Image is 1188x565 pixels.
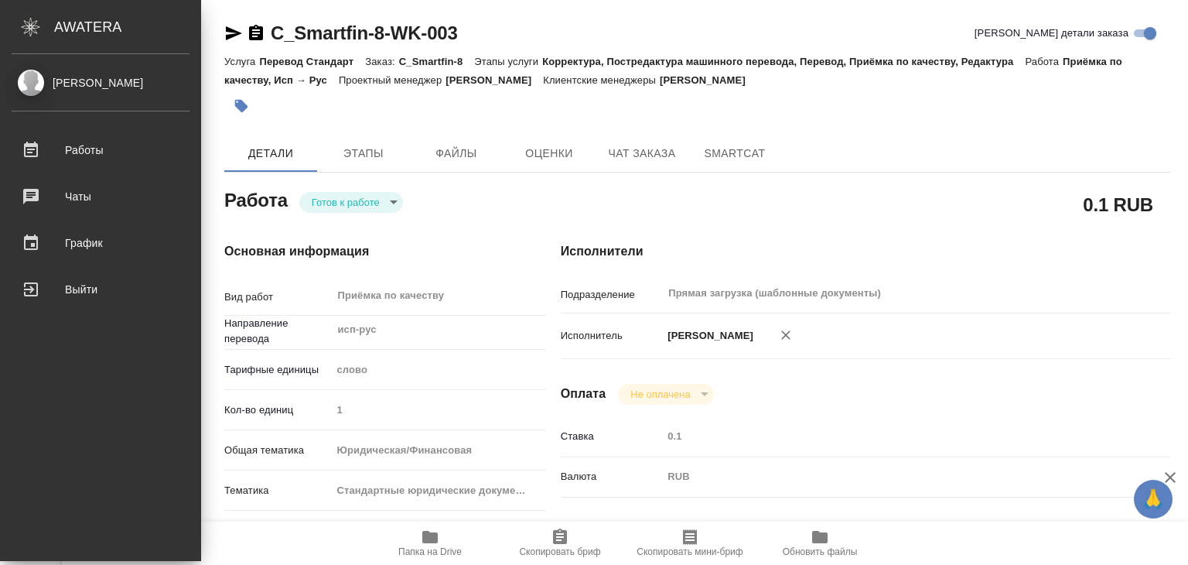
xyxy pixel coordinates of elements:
[769,318,803,352] button: Удалить исполнителя
[12,231,189,255] div: График
[234,144,308,163] span: Детали
[224,443,331,458] p: Общая тематика
[12,74,189,91] div: [PERSON_NAME]
[1140,483,1166,515] span: 🙏
[12,278,189,301] div: Выйти
[542,56,1025,67] p: Корректура, Постредактура машинного перевода, Перевод, Приёмка по качеству, Редактура
[224,89,258,123] button: Добавить тэг
[4,131,197,169] a: Работы
[561,242,1171,261] h4: Исполнители
[1134,480,1173,519] button: 🙏
[637,546,742,557] span: Скопировать мини-бриф
[398,546,462,557] span: Папка на Drive
[605,144,679,163] span: Чат заказа
[660,74,757,86] p: [PERSON_NAME]
[224,185,288,213] h2: Работа
[662,464,1120,490] div: RUB
[339,74,445,86] p: Проектный менеджер
[326,144,401,163] span: Этапы
[224,56,259,67] p: Услуга
[399,56,475,67] p: C_Smartfin-8
[247,24,265,43] button: Скопировать ссылку
[12,139,189,162] div: Работы
[495,522,625,565] button: Скопировать бриф
[331,437,545,464] div: Юридическая/Финансовая
[259,56,365,67] p: Перевод Стандарт
[561,328,663,344] p: Исполнитель
[1083,191,1153,217] h2: 0.1 RUB
[4,270,197,309] a: Выйти
[224,483,331,498] p: Тематика
[224,24,243,43] button: Скопировать ссылку для ЯМессенджера
[299,192,403,213] div: Готов к работе
[224,402,331,418] p: Кол-во единиц
[307,196,384,209] button: Готов к работе
[4,224,197,262] a: График
[271,22,458,43] a: C_Smartfin-8-WK-003
[975,26,1128,41] span: [PERSON_NAME] детали заказа
[561,469,663,485] p: Валюта
[224,289,331,305] p: Вид работ
[224,316,331,347] p: Направление перевода
[512,144,586,163] span: Оценки
[224,242,499,261] h4: Основная информация
[331,357,545,383] div: слово
[543,74,660,86] p: Клиентские менеджеры
[1025,56,1063,67] p: Работа
[224,362,331,378] p: Тарифные единицы
[331,478,545,504] div: Стандартные юридические документы, договоры, уставы
[783,546,858,557] span: Обновить файлы
[519,546,600,557] span: Скопировать бриф
[4,177,197,216] a: Чаты
[561,385,606,403] h4: Оплата
[662,425,1120,447] input: Пустое поле
[698,144,772,163] span: SmartCat
[365,522,495,565] button: Папка на Drive
[561,429,663,444] p: Ставка
[618,384,713,405] div: Готов к работе
[662,328,753,344] p: [PERSON_NAME]
[54,12,201,43] div: AWATERA
[625,522,755,565] button: Скопировать мини-бриф
[755,522,885,565] button: Обновить файлы
[474,56,542,67] p: Этапы услуги
[561,287,663,303] p: Подразделение
[365,56,398,67] p: Заказ:
[445,74,543,86] p: [PERSON_NAME]
[331,399,545,421] input: Пустое поле
[12,185,189,208] div: Чаты
[626,388,695,401] button: Не оплачена
[419,144,493,163] span: Файлы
